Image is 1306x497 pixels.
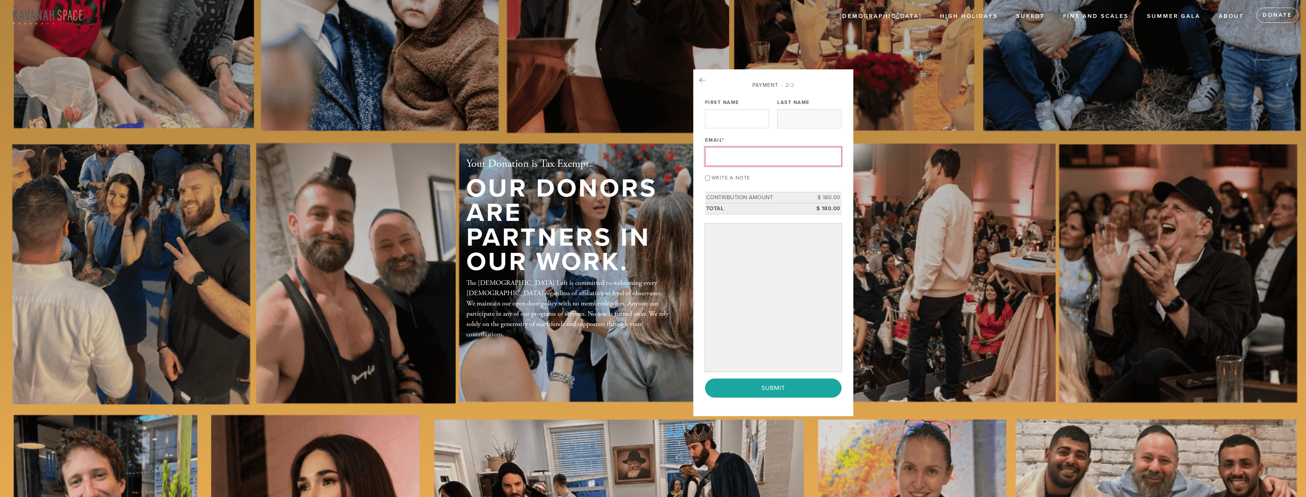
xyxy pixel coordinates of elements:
span: /2 [781,82,794,88]
h1: Our Donors are Partners in Our Work. [466,176,668,275]
td: $ 180.00 [807,192,842,203]
img: KavanahSpace%28Red-sand%29%20%281%29.png [11,5,84,26]
a: [DEMOGRAPHIC_DATA] [834,9,927,24]
iframe: Secure payment input frame [707,225,840,370]
h2: Your Donation is Tax Exempt. [466,158,668,171]
a: Fins and Scales [1057,9,1134,24]
input: Submit [705,379,842,398]
label: Email [705,137,724,144]
div: The [DEMOGRAPHIC_DATA] Loft is committed to welcoming every [DEMOGRAPHIC_DATA] regardless of affi... [466,278,668,339]
a: Donate [1256,8,1298,23]
td: $ 180.00 [807,203,842,214]
td: Contribution Amount [705,192,807,203]
span: This field is required. [722,137,724,143]
label: Last Name [777,99,810,106]
a: ABOUT [1213,9,1250,24]
span: 2 [786,82,789,88]
div: Payment [705,81,842,89]
a: Sukkot [1010,9,1051,24]
td: Total [705,203,807,214]
label: First Name [705,99,739,106]
a: Summer Gala [1141,9,1206,24]
label: Write a note [712,175,750,181]
a: High Holidays [934,9,1004,24]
